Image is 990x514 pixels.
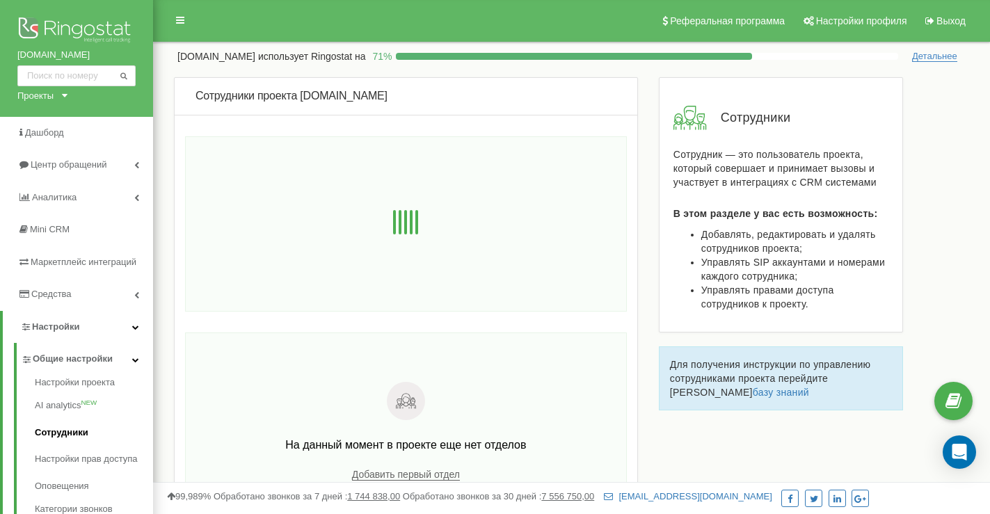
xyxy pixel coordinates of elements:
[254,51,364,62] span: использует Ringostat на
[32,334,77,344] span: Настройки
[936,15,966,26] span: Выход
[35,389,153,405] a: Настройки проекта
[673,220,879,234] span: В этом разделе у вас есть возможность:
[707,109,794,127] span: Сотрудники
[35,485,153,513] a: Оповещения
[669,15,784,26] span: Реферальная программа
[195,88,616,104] div: [DOMAIN_NAME]
[943,435,976,469] div: Open Intercom Messenger
[31,159,108,170] span: Центр обращений
[17,90,54,103] div: Проекты
[912,51,959,62] span: Детальнее
[397,491,585,501] span: Обработано звонков за 30 дней :
[594,491,750,501] a: [EMAIL_ADDRESS][DOMAIN_NAME]
[17,257,88,280] span: Маркетплейс интеграций
[673,147,883,202] span: Сотрудник — это пользователь проекта, который совершает и принимает вызовы и участвует в интеграц...
[17,49,136,62] a: [DOMAIN_NAME]
[701,297,844,324] span: Управлять правами доступа сотрудников к проекту.
[167,491,209,501] span: 99,989%
[17,65,136,86] input: Поиск по номеру
[31,302,71,312] span: Средства
[670,371,888,412] span: Для получения инструкции по управлению сотрудниками проекта перейдите [PERSON_NAME]
[701,269,858,296] span: Управлять SIP аккаунтами и номерами каждого сотрудника;
[35,432,153,459] a: Сотрудники
[177,49,364,63] p: [DOMAIN_NAME]
[751,399,812,412] a: базу знаний
[195,89,301,102] span: Сотрудники проекта
[35,459,153,486] a: Настройки прав доступа
[32,192,79,202] span: Аналитика
[351,469,461,481] span: Добавить первый отдел
[30,224,67,234] span: Mini CRM
[211,491,394,501] span: Обработано звонков за 7 дней :
[33,366,108,379] span: Общие настройки
[35,405,153,433] a: AI analyticsNEW
[25,127,65,138] span: Дашборд
[815,15,907,26] span: Настройки профиля
[344,491,394,501] u: 1 744 838,00
[701,241,886,268] span: Добавлять, редактировать и удалять сотрудников проекта;
[17,14,136,49] img: Ringostat logo
[21,356,153,385] a: Общие настройки
[3,323,153,356] a: Настройки
[535,491,585,501] u: 7 556 750,00
[364,49,392,63] p: 71 %
[285,438,527,451] span: На данный момент в проекте еще нет отделов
